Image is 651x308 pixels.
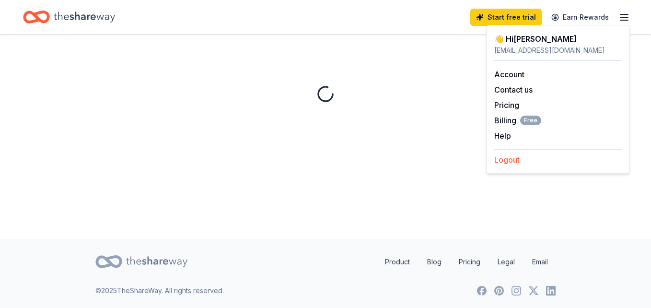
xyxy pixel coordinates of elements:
a: Start free trial [470,9,542,26]
a: Home [23,6,115,28]
button: BillingFree [494,115,541,126]
p: © 2025 TheShareWay. All rights reserved. [95,285,224,296]
button: Help [494,130,511,142]
span: Billing [494,115,541,126]
div: 👋 Hi [PERSON_NAME] [494,33,622,45]
a: Pricing [451,252,488,272]
button: Contact us [494,84,533,95]
a: Product [377,252,418,272]
a: Earn Rewards [546,9,615,26]
nav: quick links [377,252,556,272]
a: Pricing [494,100,519,110]
span: Free [520,116,541,125]
a: Legal [490,252,523,272]
a: Email [524,252,556,272]
div: [EMAIL_ADDRESS][DOMAIN_NAME] [494,45,622,56]
a: Blog [419,252,449,272]
button: Logout [494,154,520,166]
a: Account [494,70,524,79]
